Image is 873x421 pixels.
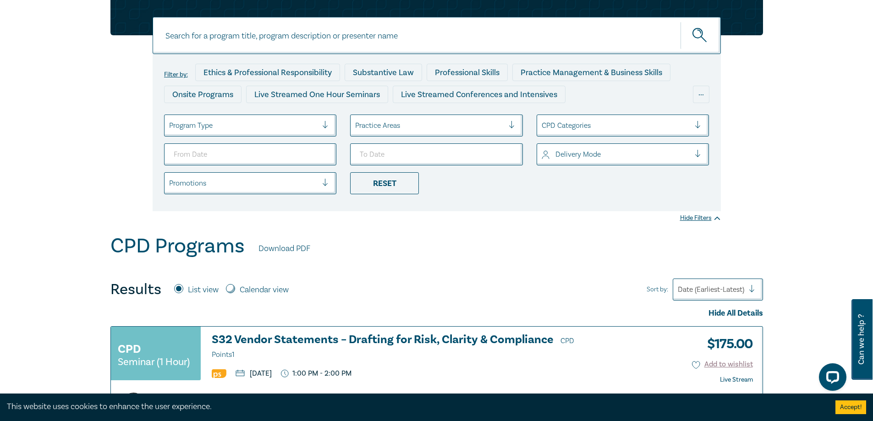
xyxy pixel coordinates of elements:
[529,108,613,125] div: National Programs
[258,243,310,255] a: Download PDF
[427,64,508,81] div: Professional Skills
[164,71,188,78] label: Filter by:
[164,108,309,125] div: Live Streamed Practical Workshops
[678,284,680,295] input: Sort by
[350,143,523,165] input: To Date
[110,280,161,299] h4: Results
[692,359,753,370] button: Add to wishlist
[110,307,763,319] div: Hide All Details
[212,334,588,361] a: S32 Vendor Statements – Drafting for Risk, Clarity & Compliance CPD Points1
[350,172,419,194] div: Reset
[720,376,753,384] strong: Live Stream
[835,400,866,414] button: Accept cookies
[164,86,242,103] div: Onsite Programs
[188,284,219,296] label: List view
[281,369,352,378] p: 1:00 PM - 2:00 PM
[700,334,753,355] h3: $ 175.00
[542,120,544,131] input: select
[693,86,709,103] div: ...
[246,86,388,103] div: Live Streamed One Hour Seminars
[680,213,721,223] div: Hide Filters
[164,143,337,165] input: From Date
[812,360,850,398] iframe: LiveChat chat widget
[512,64,670,81] div: Practice Management & Business Skills
[110,234,245,258] h1: CPD Programs
[195,64,340,81] div: Ethics & Professional Responsibility
[857,305,866,374] span: Can we help ?
[7,401,822,413] div: This website uses cookies to enhance the user experience.
[212,369,226,378] img: Professional Skills
[314,108,419,125] div: Pre-Recorded Webcasts
[118,341,141,357] h3: CPD
[355,120,357,131] input: select
[169,178,171,188] input: select
[345,64,422,81] div: Substantive Law
[647,284,668,295] span: Sort by:
[118,357,190,366] small: Seminar (1 Hour)
[424,108,524,125] div: 10 CPD Point Packages
[212,334,588,361] h3: S32 Vendor Statements – Drafting for Risk, Clarity & Compliance
[542,149,544,159] input: select
[169,120,171,131] input: select
[236,370,272,377] p: [DATE]
[153,17,721,54] input: Search for a program title, program description or presenter name
[393,86,566,103] div: Live Streamed Conferences and Intensives
[240,284,289,296] label: Calendar view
